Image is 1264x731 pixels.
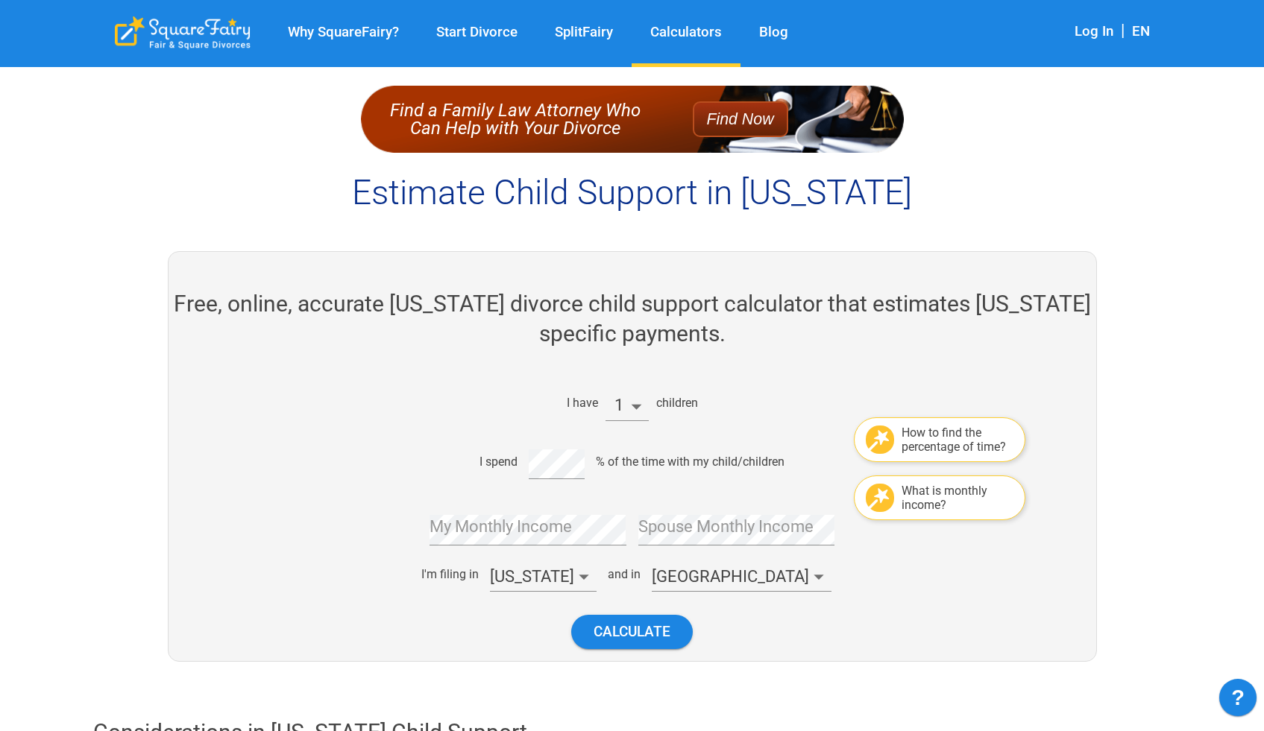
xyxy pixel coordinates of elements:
[606,390,649,421] div: 1
[741,24,807,41] a: Blog
[418,24,536,41] a: Start Divorce
[1212,671,1264,731] iframe: JSD widget
[421,567,479,581] div: I'm filing in
[652,562,831,592] div: [GEOGRAPHIC_DATA]
[656,396,698,410] div: children
[479,455,518,469] div: I spend
[490,562,597,592] div: [US_STATE]
[567,396,598,410] div: I have
[115,16,251,50] div: SquareFairy Logo
[376,101,655,137] p: Find a Family Law Attorney Who Can Help with Your Divorce
[571,615,693,648] button: Calculate
[608,567,641,581] div: and in
[169,289,1096,349] h2: Free, online, accurate [US_STATE] divorce child support calculator that estimates [US_STATE] spec...
[596,455,785,469] div: % of the time with my child/children
[269,24,418,41] a: Why SquareFairy?
[1075,23,1113,39] a: Log In
[693,101,788,137] button: Find Now
[1113,21,1132,39] span: |
[93,171,1172,214] h1: Estimate Child Support in [US_STATE]
[902,484,1013,512] div: What is monthly income?
[1132,22,1150,42] div: EN
[632,24,741,41] a: Calculators
[536,24,632,41] a: SplitFairy
[902,425,1013,454] div: How to find the percentage of time?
